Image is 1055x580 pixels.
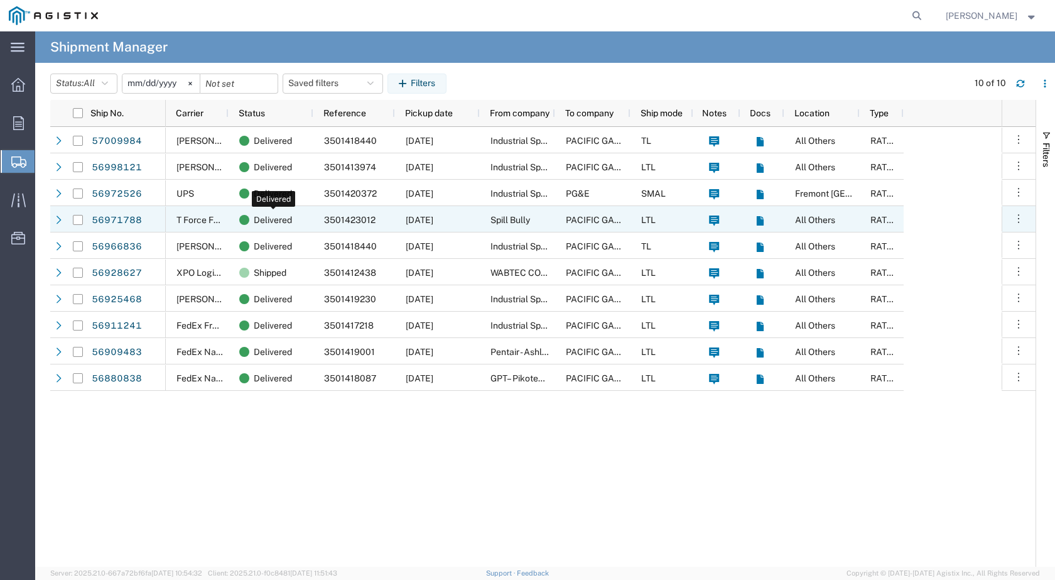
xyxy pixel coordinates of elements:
[566,373,718,383] span: PACIFIC GAS & ELECTRIC COMPANY
[254,207,292,233] span: Delivered
[490,294,620,304] span: Industrial Specialty Products Inc
[406,136,433,146] span: 10/02/2025
[795,268,835,278] span: All Others
[176,347,239,357] span: FedEx National
[870,189,899,199] span: RATED
[91,368,143,388] a: 56880838
[641,347,656,357] span: LTL
[566,320,718,331] span: PACIFIC GAS & ELECTRIC COMPANY
[176,136,248,146] span: C.H. Robinson
[794,108,830,118] span: Location
[122,74,200,93] input: Not set
[239,108,265,118] span: Status
[406,241,433,251] span: 09/29/2025
[254,128,292,154] span: Delivered
[406,320,433,331] span: 09/23/2025
[750,108,771,118] span: Docs
[406,373,433,383] span: 09/22/2025
[324,320,374,331] span: 3501417218
[91,131,143,151] a: 57009984
[795,294,835,304] span: All Others
[406,347,433,357] span: 09/24/2025
[254,365,292,391] span: Delivered
[323,108,366,118] span: Reference
[641,162,656,172] span: LTL
[151,569,202,577] span: [DATE] 10:54:32
[406,189,433,199] span: 09/29/2025
[490,108,549,118] span: From company
[406,215,433,225] span: 09/30/2025
[566,215,718,225] span: PACIFIC GAS & ELECTRIC COMPANY
[176,215,237,225] span: T Force Freight
[870,241,899,251] span: RATED
[795,136,835,146] span: All Others
[406,162,433,172] span: 10/01/2025
[387,74,446,94] button: Filters
[490,241,620,251] span: Industrial Specialty Products Inc
[641,373,656,383] span: LTL
[176,294,302,304] span: Roy Miller Freight Lines
[324,294,376,304] span: 3501419230
[870,373,899,383] span: RATED
[176,373,239,383] span: FedEx National
[283,74,383,94] button: Saved filters
[490,320,620,331] span: Industrial Specialty Products Inc
[795,189,921,199] span: Fremont DC
[517,569,549,577] a: Feedback
[324,162,376,172] span: 3501413974
[566,347,718,357] span: PACIFIC GAS & ELECTRIC COMPANY
[176,189,194,199] span: UPS
[641,215,656,225] span: LTL
[90,108,124,118] span: Ship No.
[975,77,1006,90] div: 10 of 10
[405,108,453,118] span: Pickup date
[490,189,620,199] span: Industrial Specialty Products Inc
[490,162,620,172] span: Industrial Specialty Products Inc
[91,210,143,230] a: 56971788
[84,78,95,88] span: All
[566,294,718,304] span: PACIFIC GAS & ELECTRIC COMPANY
[870,294,899,304] span: RATED
[795,373,835,383] span: All Others
[795,347,835,357] span: All Others
[254,312,292,339] span: Delivered
[91,289,143,309] a: 56925468
[50,31,168,63] h4: Shipment Manager
[324,215,376,225] span: 3501423012
[641,189,666,199] span: SMAL
[870,215,899,225] span: RATED
[566,268,718,278] span: PACIFIC GAS & ELECTRIC COMPANY
[324,347,375,357] span: 3501419001
[91,263,143,283] a: 56928627
[176,320,253,331] span: FedEx Freight East
[641,320,656,331] span: LTL
[946,9,1017,23] span: Alberto Quezada
[290,569,337,577] span: [DATE] 11:51:43
[176,108,203,118] span: Carrier
[847,568,1040,579] span: Copyright © [DATE]-[DATE] Agistix Inc., All Rights Reserved
[870,320,899,331] span: RATED
[702,108,727,118] span: Notes
[406,294,433,304] span: 09/24/2025
[176,241,248,251] span: C.H. Robinson
[91,342,143,362] a: 56909483
[870,347,899,357] span: RATED
[641,268,656,278] span: LTL
[641,294,656,304] span: LTL
[406,268,433,278] span: 09/25/2025
[795,162,835,172] span: All Others
[9,6,98,25] img: logo
[254,233,292,260] span: Delivered
[490,215,530,225] span: Spill Bully
[486,569,517,577] a: Support
[176,268,249,278] span: XPO Logistics LTL
[91,183,143,204] a: 56972526
[324,241,377,251] span: 3501418440
[566,189,590,199] span: PG&E
[870,162,899,172] span: RATED
[870,268,899,278] span: RATED
[91,315,143,336] a: 56911241
[795,241,835,251] span: All Others
[490,373,646,383] span: GPT– Pikotek / Western Hose & Gasket
[254,180,292,207] span: Delivered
